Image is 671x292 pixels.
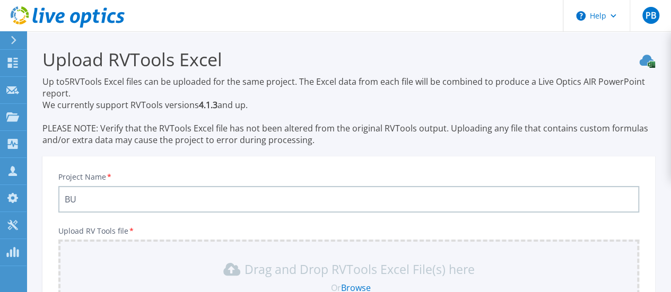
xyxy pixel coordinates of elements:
span: PB [645,11,656,20]
strong: 4.1.3 [199,99,217,111]
input: Enter Project Name [58,186,639,213]
label: Project Name [58,173,112,181]
p: Up to 5 RVTools Excel files can be uploaded for the same project. The Excel data from each file w... [42,76,655,146]
p: Upload RV Tools file [58,227,639,235]
h3: Upload RVTools Excel [42,47,655,72]
p: Drag and Drop RVTools Excel File(s) here [245,264,475,275]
